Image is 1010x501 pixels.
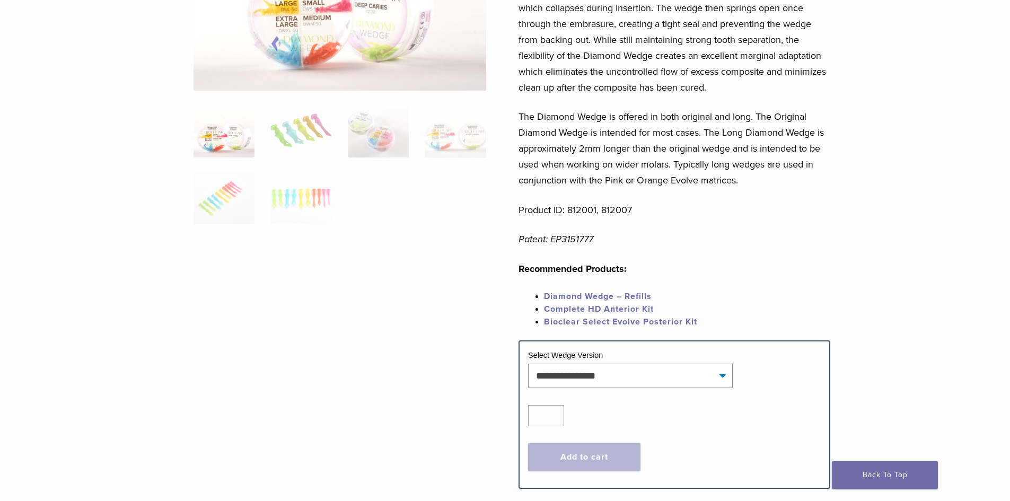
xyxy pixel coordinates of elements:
a: Complete HD Anterior Kit [544,304,654,314]
img: Diamond-Wedges-Assorted-3-Copy-e1548779949314-324x324.jpg [194,104,254,157]
label: Select Wedge Version [528,351,603,359]
a: Back To Top [832,461,938,489]
a: Diamond Wedge – Refills [544,291,652,302]
a: Bioclear Select Evolve Posterior Kit [544,317,697,327]
img: Diamond Wedge Kits - Image 5 [194,171,254,224]
img: Diamond Wedge Kits - Image 6 [270,171,331,224]
strong: Recommended Products: [519,263,627,275]
img: Diamond Wedge Kits - Image 3 [348,104,409,157]
button: Add to cart [528,443,640,471]
p: Product ID: 812001, 812007 [519,202,830,218]
img: Diamond Wedge Kits - Image 4 [425,104,486,157]
p: The Diamond Wedge is offered in both original and long. The Original Diamond Wedge is intended fo... [519,109,830,188]
img: Diamond Wedge Kits - Image 2 [270,104,331,157]
em: Patent: EP3151777 [519,233,593,245]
